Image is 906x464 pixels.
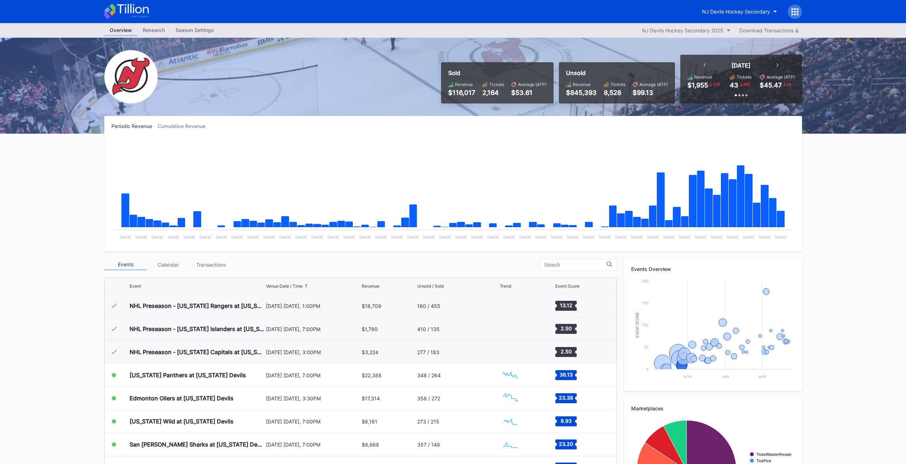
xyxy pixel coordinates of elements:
[311,235,323,239] text: [DATE]
[343,235,355,239] text: [DATE]
[500,412,521,430] svg: Chart title
[362,372,382,378] div: $22,388
[732,62,750,69] div: [DATE]
[500,366,521,384] svg: Chart title
[359,235,371,239] text: [DATE]
[279,235,291,239] text: [DATE]
[518,82,546,87] div: Average (ATP)
[573,82,591,87] div: Revenue
[638,26,734,35] button: NJ Devils Hockey Secondary 2025
[455,235,467,239] text: [DATE]
[231,235,243,239] text: [DATE]
[417,349,439,355] div: 277 / 183
[727,235,739,239] text: [DATE]
[295,235,307,239] text: [DATE]
[611,82,625,87] div: Tickets
[137,25,170,36] a: Research
[183,235,195,239] text: [DATE]
[158,123,211,129] div: Cumulative Revenue
[684,374,692,379] text: Nov
[687,81,708,89] div: $1,955
[362,326,378,332] div: $1,780
[471,235,483,239] text: [DATE]
[561,418,572,424] text: 8.93
[130,441,264,448] div: San [PERSON_NAME] Sharks at [US_STATE] Devils
[247,235,259,239] text: [DATE]
[362,418,377,425] div: $6,181
[736,26,802,35] button: Download Transactions
[417,303,440,309] div: 160 / 455
[263,235,275,239] text: [DATE]
[448,69,546,76] div: Sold
[327,235,339,239] text: [DATE]
[742,81,751,87] div: 39 %
[170,25,219,36] a: Season Settings
[631,405,795,411] div: Marketplaces
[455,82,473,87] div: Revenue
[695,235,707,239] text: [DATE]
[362,283,379,289] div: Revenue
[786,81,792,87] div: 8 %
[417,372,441,378] div: 348 / 264
[712,81,721,87] div: 43 %
[500,283,511,289] div: Trend
[111,138,795,245] svg: Chart title
[417,442,440,448] div: 357 / 148
[561,348,572,354] text: 2.50
[500,297,521,315] svg: Chart title
[551,235,563,239] text: [DATE]
[104,25,137,36] div: Overview
[500,320,521,338] svg: Chart title
[759,235,770,239] text: [DATE]
[500,389,521,407] svg: Chart title
[104,50,158,103] img: NJ_Devils_Hockey_Secondary.png
[111,123,158,129] div: Periodic Revenue
[147,259,190,270] div: Calendar
[266,283,303,289] div: Venue Date / Time
[120,235,131,239] text: [DATE]
[663,235,675,239] text: [DATE]
[739,27,798,33] div: Download Transactions
[642,27,723,33] div: NJ Devils Hockey Secondary 2025
[167,235,179,239] text: [DATE]
[559,395,573,401] text: 23.38
[190,259,232,270] div: Transactions
[566,69,668,76] div: Unsold
[130,325,264,332] div: NHL Preseason - [US_STATE] Islanders at [US_STATE] Devils
[362,395,380,401] div: $17,314
[642,323,648,327] text: 100
[439,235,451,239] text: [DATE]
[561,325,572,331] text: 2.50
[758,374,766,379] text: Mar
[137,25,170,35] div: Research
[489,82,504,87] div: Tickets
[423,235,435,239] text: [DATE]
[448,89,475,96] div: $116,017
[567,235,579,239] text: [DATE]
[775,235,786,239] text: [DATE]
[583,235,595,239] text: [DATE]
[566,89,597,96] div: $845,393
[266,395,360,401] div: [DATE] [DATE], 3:30PM
[560,302,572,308] text: 13.12
[130,302,264,309] div: NHL Preseason - [US_STATE] Rangers at [US_STATE] Devils
[730,81,738,89] div: 43
[482,89,504,96] div: 2,164
[362,442,379,448] div: $8,668
[266,326,360,332] div: [DATE] [DATE], 7:00PM
[362,349,378,355] div: $3,224
[266,349,360,355] div: [DATE] [DATE], 3:00PM
[266,372,360,378] div: [DATE] [DATE], 7:00PM
[711,235,723,239] text: [DATE]
[503,235,515,239] text: [DATE]
[417,326,440,332] div: 410 / 135
[555,283,580,289] div: Event Score
[199,235,211,239] text: [DATE]
[644,345,648,349] text: 50
[639,82,668,87] div: Average (ATP)
[511,89,546,96] div: $53.61
[722,374,729,379] text: Jan
[151,235,163,239] text: [DATE]
[647,235,659,239] text: [DATE]
[737,74,751,80] div: Tickets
